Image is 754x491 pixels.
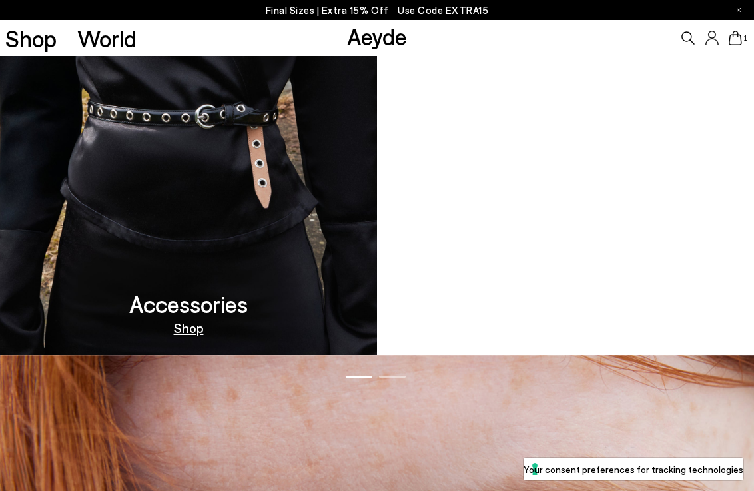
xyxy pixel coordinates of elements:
h3: Moccasin Capsule [475,292,656,316]
a: Aeyde [347,22,407,50]
a: 1 [729,31,742,45]
label: Your consent preferences for tracking technologies [524,462,743,476]
h3: Accessories [129,292,248,316]
span: 1 [742,35,749,42]
p: Final Sizes | Extra 15% Off [266,2,489,19]
a: Out Now [540,321,591,334]
span: Navigate to /collections/ss25-final-sizes [398,4,488,16]
a: Shop [174,321,204,334]
a: World [77,27,137,50]
span: Go to slide 1 [346,376,372,378]
a: Shop [5,27,57,50]
span: Go to slide 2 [379,376,406,378]
button: Your consent preferences for tracking technologies [524,458,743,480]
